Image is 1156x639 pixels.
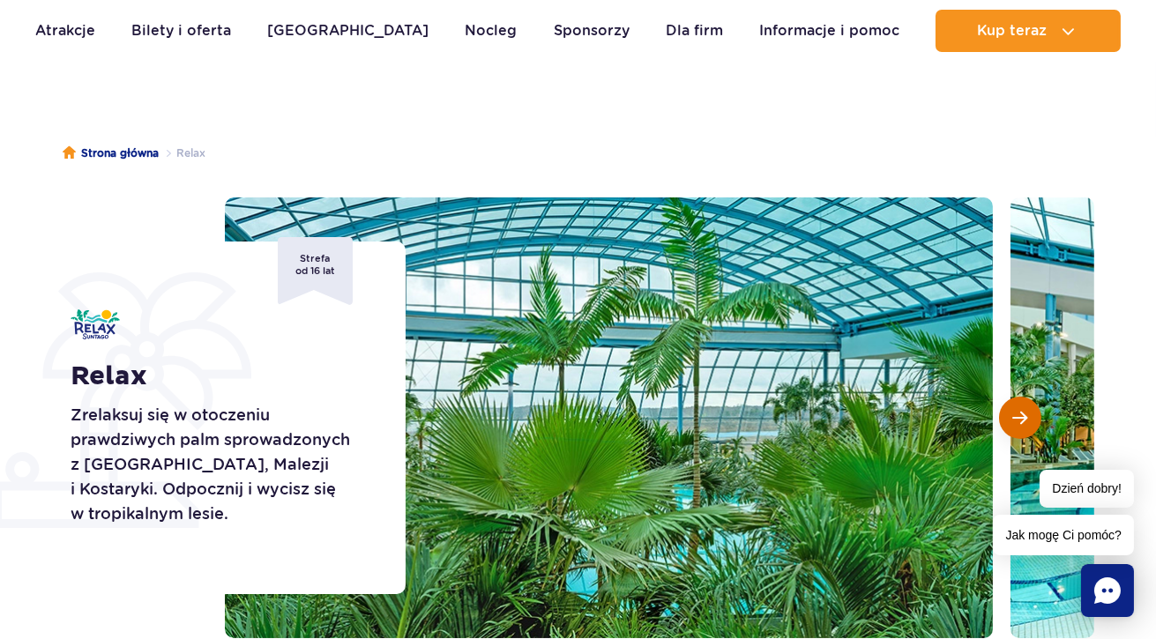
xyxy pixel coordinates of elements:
li: Relax [160,145,206,162]
a: Informacje i pomoc [759,10,899,52]
a: Bilety i oferta [131,10,231,52]
img: Relax [71,309,120,339]
h1: Relax [71,360,366,392]
span: Strefa od 16 lat [278,237,353,305]
a: Sponsorzy [554,10,630,52]
a: Strona główna [63,145,160,162]
span: Jak mogę Ci pomóc? [993,515,1134,555]
span: Dzień dobry! [1040,470,1134,508]
a: Dla firm [666,10,723,52]
a: [GEOGRAPHIC_DATA] [267,10,429,52]
button: Następny slajd [999,397,1041,439]
button: Kup teraz [936,10,1121,52]
span: Kup teraz [977,23,1047,39]
a: Atrakcje [35,10,95,52]
p: Zrelaksuj się w otoczeniu prawdziwych palm sprowadzonych z [GEOGRAPHIC_DATA], Malezji i Kostaryki... [71,403,366,526]
div: Chat [1081,564,1134,617]
a: Nocleg [465,10,517,52]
